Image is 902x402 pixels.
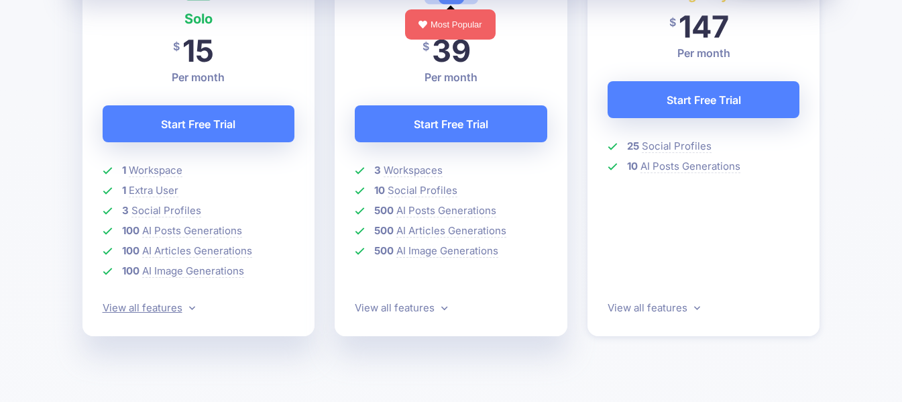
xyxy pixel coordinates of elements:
[355,8,547,30] h4: Pro
[608,45,800,61] p: Per month
[388,184,457,197] span: Social Profiles
[669,7,676,38] span: $
[103,8,295,30] h4: Solo
[173,32,180,62] span: $
[182,32,214,69] span: 15
[129,184,178,197] span: Extra User
[142,264,244,278] span: AI Image Generations
[608,301,700,314] a: View all features
[627,140,639,152] b: 25
[142,224,242,238] span: AI Posts Generations
[396,224,506,238] span: AI Articles Generations
[422,32,429,62] span: $
[374,244,394,257] b: 500
[374,204,394,217] b: 500
[396,204,496,217] span: AI Posts Generations
[103,69,295,85] p: Per month
[103,301,195,314] a: View all features
[122,264,139,277] b: 100
[405,9,496,40] div: Most Popular
[608,81,800,118] a: Start Free Trial
[374,224,394,237] b: 500
[129,164,182,177] span: Workspace
[384,164,443,177] span: Workspaces
[131,204,201,217] span: Social Profiles
[396,244,498,258] span: AI Image Generations
[642,140,712,153] span: Social Profiles
[355,301,447,314] a: View all features
[627,160,638,172] b: 10
[122,204,129,217] b: 3
[679,8,729,45] span: 147
[122,244,139,257] b: 100
[103,105,295,142] a: Start Free Trial
[374,164,381,177] b: 3
[122,224,139,237] b: 100
[355,105,547,142] a: Start Free Trial
[142,244,252,258] span: AI Articles Generations
[374,184,385,197] b: 10
[432,32,471,69] span: 39
[640,160,740,173] span: AI Posts Generations
[355,69,547,85] p: Per month
[122,184,126,197] b: 1
[122,164,126,177] b: 1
